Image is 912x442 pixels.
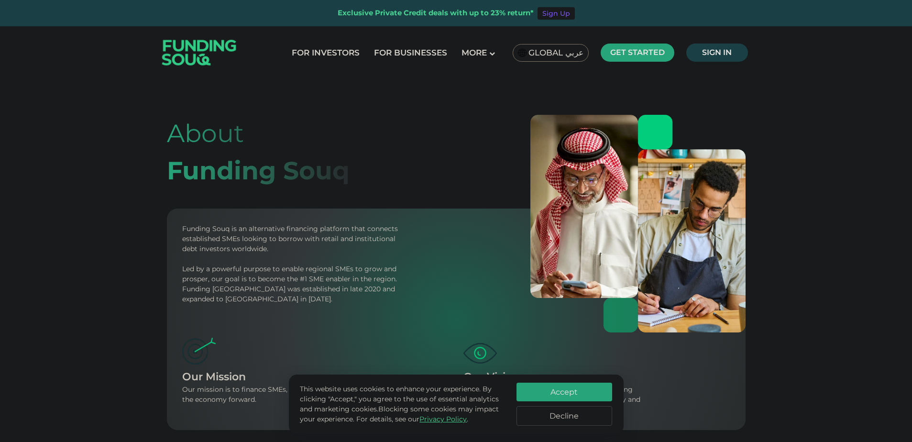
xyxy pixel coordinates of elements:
[530,115,746,332] img: about-us-banner
[516,406,612,426] button: Decline
[702,48,732,57] span: Sign in
[300,405,499,423] span: Blocking some cookies may impact your experience.
[153,29,246,77] img: Logo
[461,48,487,57] span: More
[167,115,350,152] div: About
[356,415,468,423] span: For details, see our .
[167,152,350,189] div: Funding Souq
[538,7,575,20] a: Sign Up
[182,385,369,405] div: Our mission is to finance SMEs, create jobs, and drive the economy forward.
[182,264,401,304] div: Led by a powerful purpose to enable regional SMEs to grow and prosper, our goal is to become the ...
[419,415,467,423] a: Privacy Policy
[686,44,748,62] a: Sign in
[182,369,449,385] div: Our Mission
[463,343,497,363] img: vision
[518,49,527,57] img: SA Flag
[372,45,450,61] a: For Businesses
[182,338,216,365] img: mission
[182,224,401,254] div: Funding Souq is an alternative financing platform that connects established SMEs looking to borro...
[528,47,583,58] span: Global عربي
[610,48,665,57] span: Get started
[463,369,730,385] div: Our Vision
[289,45,362,61] a: For Investors
[516,383,612,401] button: Accept
[300,384,506,424] p: This website uses cookies to enhance your experience. By clicking "Accept," you agree to the use ...
[338,8,534,19] div: Exclusive Private Credit deals with up to 23% return*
